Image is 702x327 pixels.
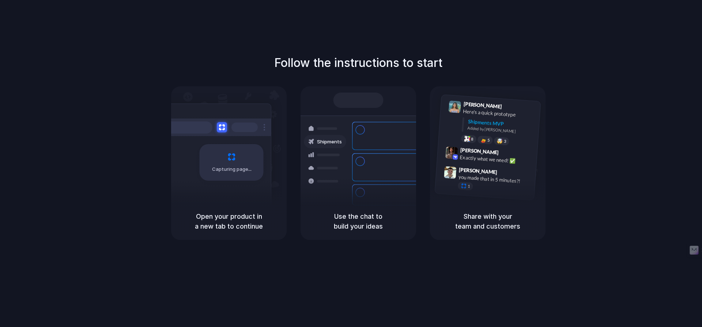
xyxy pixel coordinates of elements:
[504,104,519,112] span: 9:41 AM
[459,166,498,176] span: [PERSON_NAME]
[497,138,503,144] div: 🤯
[274,54,442,72] h1: Follow the instructions to start
[463,108,536,120] div: Here's a quick prototype
[309,211,407,231] h5: Use the chat to build your ideas
[487,138,490,142] span: 5
[471,137,473,141] span: 8
[439,211,537,231] h5: Share with your team and customers
[463,100,502,110] span: [PERSON_NAME]
[180,211,278,231] h5: Open your product in a new tab to continue
[504,139,506,143] span: 3
[467,125,535,136] div: Added by [PERSON_NAME]
[468,184,470,188] span: 1
[460,154,533,166] div: Exactly what we need! ✅
[458,173,531,186] div: you made that in 5 minutes?!
[499,169,514,178] span: 9:47 AM
[460,146,499,157] span: [PERSON_NAME]
[317,138,342,146] span: Shipments
[212,166,253,173] span: Capturing page
[468,118,535,130] div: Shipments MVP
[501,150,516,158] span: 9:42 AM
